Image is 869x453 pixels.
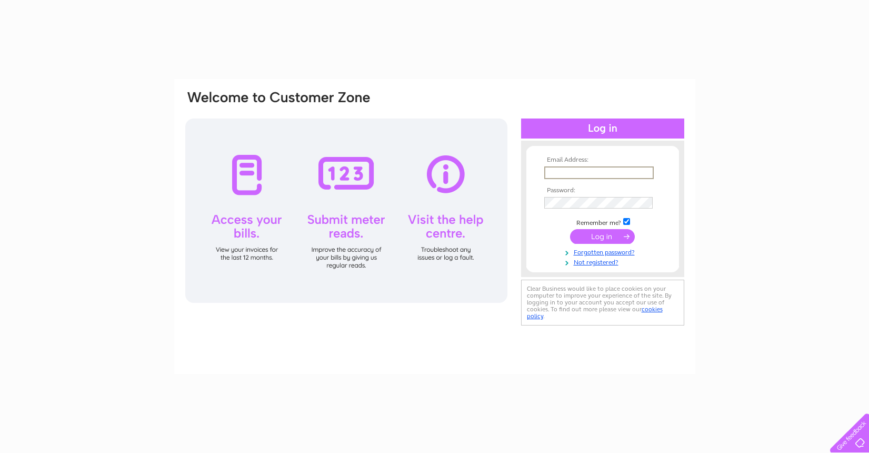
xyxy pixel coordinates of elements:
[570,229,635,244] input: Submit
[542,187,664,194] th: Password:
[544,257,664,267] a: Not registered?
[542,156,664,164] th: Email Address:
[542,216,664,227] td: Remember me?
[521,280,684,326] div: Clear Business would like to place cookies on your computer to improve your experience of the sit...
[544,247,664,257] a: Forgotten password?
[527,306,663,320] a: cookies policy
